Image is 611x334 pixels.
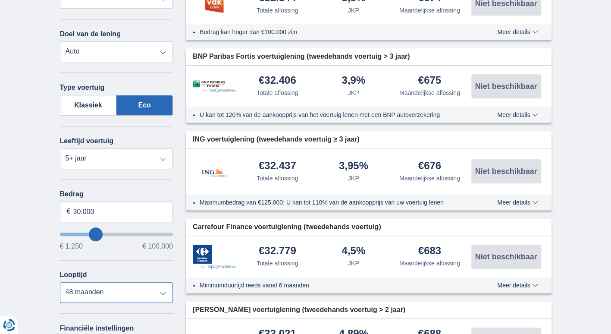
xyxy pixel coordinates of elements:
[257,259,298,268] div: Totale aflossing
[342,246,365,257] div: 4,5%
[60,190,173,198] label: Bedrag
[67,207,71,217] span: €
[497,112,538,118] span: Meer details
[491,111,544,118] button: Meer details
[348,6,359,15] div: JKP
[259,161,296,172] div: €32.437
[491,199,544,206] button: Meer details
[348,174,359,183] div: JKP
[399,88,460,97] div: Maandelijkse aflossing
[60,243,83,250] span: € 1.250
[200,281,466,290] li: Minimumduurtijd reeds vanaf 6 maanden
[491,282,544,289] button: Meer details
[471,159,541,183] button: Niet beschikbaar
[193,157,236,186] img: product.pl.alt ING
[399,259,460,268] div: Maandelijkse aflossing
[348,88,359,97] div: JKP
[475,82,537,90] span: Niet beschikbaar
[475,167,537,175] span: Niet beschikbaar
[60,233,173,236] input: wantToBorrow
[497,282,538,288] span: Meer details
[193,245,236,269] img: product.pl.alt Carrefour Finance
[60,95,117,116] label: Klassiek
[497,199,538,205] span: Meer details
[259,75,296,87] div: €32.406
[471,74,541,98] button: Niet beschikbaar
[399,6,460,15] div: Maandelijkse aflossing
[116,95,173,116] label: Eco
[193,305,405,315] span: [PERSON_NAME] voertuiglening (tweedehands voertuig > 2 jaar)
[491,28,544,35] button: Meer details
[257,6,298,15] div: Totale aflossing
[60,325,134,332] label: Financiële instellingen
[348,259,359,268] div: JKP
[497,29,538,35] span: Meer details
[200,110,466,119] li: U kan tot 120% van de aankoopprijs van het voertuig lenen met een BNP autoverzekering
[259,246,296,257] div: €32.779
[193,52,410,62] span: BNP Paribas Fortis voertuiglening (tweedehands voertuig > 3 jaar)
[193,80,236,93] img: product.pl.alt BNP Paribas Fortis
[193,135,360,145] span: ING voertuiglening (tweedehands voertuig ≥ 3 jaar)
[200,28,466,36] li: Bedrag kan hoger dan €100.000 zijn
[418,161,441,172] div: €676
[399,174,460,183] div: Maandelijkse aflossing
[60,271,87,279] label: Looptijd
[418,246,441,257] div: €683
[60,84,105,91] label: Type voertuig
[200,198,466,207] li: Maximumbedrag van €125.000; U kan tot 110% van de aankoopprijs van uw voertuig lenen
[257,88,298,97] div: Totale aflossing
[339,161,368,172] div: 3,95%
[193,222,381,232] span: Carrefour Finance voertuiglening (tweedehands voertuig)
[142,243,173,250] span: € 100.000
[60,137,113,145] label: Leeftijd voertuig
[257,174,298,183] div: Totale aflossing
[471,245,541,269] button: Niet beschikbaar
[475,253,537,261] span: Niet beschikbaar
[60,30,121,38] label: Doel van de lening
[418,75,441,87] div: €675
[342,75,365,87] div: 3,9%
